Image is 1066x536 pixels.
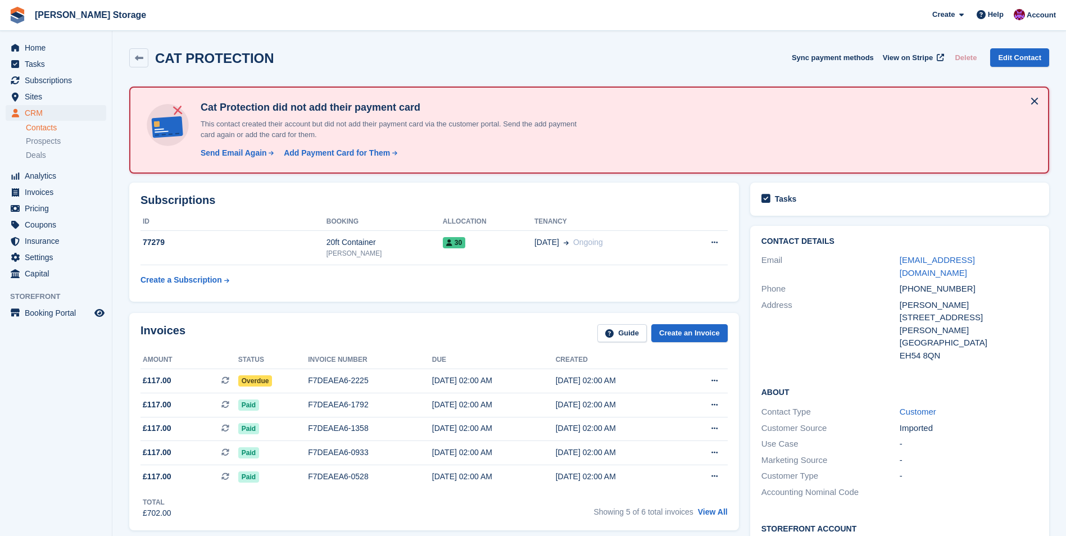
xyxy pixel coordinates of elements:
[140,324,185,343] h2: Invoices
[238,351,309,369] th: Status
[308,471,432,483] div: F7DEAEA6-0528
[900,349,1038,362] div: EH54 8QN
[201,147,267,159] div: Send Email Again
[140,270,229,290] a: Create a Subscription
[883,52,933,63] span: View on Stripe
[6,56,106,72] a: menu
[761,523,1038,534] h2: Storefront Account
[143,507,171,519] div: £702.00
[25,266,92,281] span: Capital
[1027,10,1056,21] span: Account
[279,147,398,159] a: Add Payment Card for Them
[432,471,556,483] div: [DATE] 02:00 AM
[238,447,259,458] span: Paid
[308,375,432,387] div: F7DEAEA6-2225
[556,423,679,434] div: [DATE] 02:00 AM
[308,399,432,411] div: F7DEAEA6-1792
[25,40,92,56] span: Home
[143,399,171,411] span: £117.00
[284,147,390,159] div: Add Payment Card for Them
[597,324,647,343] a: Guide
[6,40,106,56] a: menu
[10,291,112,302] span: Storefront
[556,447,679,458] div: [DATE] 02:00 AM
[761,454,900,467] div: Marketing Source
[556,351,679,369] th: Created
[25,249,92,265] span: Settings
[25,168,92,184] span: Analytics
[432,447,556,458] div: [DATE] 02:00 AM
[140,213,326,231] th: ID
[761,470,900,483] div: Customer Type
[761,486,900,499] div: Accounting Nominal Code
[6,217,106,233] a: menu
[761,254,900,279] div: Email
[432,375,556,387] div: [DATE] 02:00 AM
[761,386,1038,397] h2: About
[761,283,900,296] div: Phone
[25,72,92,88] span: Subscriptions
[698,507,728,516] a: View All
[25,217,92,233] span: Coupons
[432,351,556,369] th: Due
[6,266,106,281] a: menu
[534,213,678,231] th: Tenancy
[534,237,559,248] span: [DATE]
[900,422,1038,435] div: Imported
[143,471,171,483] span: £117.00
[6,89,106,105] a: menu
[93,306,106,320] a: Preview store
[775,194,797,204] h2: Tasks
[26,135,106,147] a: Prospects
[25,201,92,216] span: Pricing
[25,89,92,105] span: Sites
[25,305,92,321] span: Booking Portal
[900,283,1038,296] div: [PHONE_NUMBER]
[308,351,432,369] th: Invoice number
[6,201,106,216] a: menu
[900,324,1038,337] div: [PERSON_NAME]
[326,248,443,258] div: [PERSON_NAME]
[761,422,900,435] div: Customer Source
[6,168,106,184] a: menu
[443,213,534,231] th: Allocation
[990,48,1049,67] a: Edit Contact
[308,447,432,458] div: F7DEAEA6-0933
[25,184,92,200] span: Invoices
[950,48,981,67] button: Delete
[900,255,975,278] a: [EMAIL_ADDRESS][DOMAIN_NAME]
[25,105,92,121] span: CRM
[792,48,874,67] button: Sync payment methods
[30,6,151,24] a: [PERSON_NAME] Storage
[143,497,171,507] div: Total
[196,119,589,140] p: This contact created their account but did not add their payment card via the customer portal. Se...
[6,105,106,121] a: menu
[238,471,259,483] span: Paid
[593,507,693,516] span: Showing 5 of 6 total invoices
[6,72,106,88] a: menu
[900,299,1038,312] div: [PERSON_NAME]
[900,438,1038,451] div: -
[6,305,106,321] a: menu
[143,423,171,434] span: £117.00
[1014,9,1025,20] img: Audra Whitelaw
[932,9,955,20] span: Create
[988,9,1004,20] span: Help
[900,407,936,416] a: Customer
[443,237,465,248] span: 30
[761,237,1038,246] h2: Contact Details
[308,423,432,434] div: F7DEAEA6-1358
[761,406,900,419] div: Contact Type
[761,438,900,451] div: Use Case
[900,337,1038,349] div: [GEOGRAPHIC_DATA]
[144,101,192,149] img: no-card-linked-e7822e413c904bf8b177c4d89f31251c4716f9871600ec3ca5bfc59e148c83f4.svg
[140,351,238,369] th: Amount
[651,324,728,343] a: Create an Invoice
[26,136,61,147] span: Prospects
[900,311,1038,324] div: [STREET_ADDRESS]
[238,375,273,387] span: Overdue
[6,184,106,200] a: menu
[140,274,222,286] div: Create a Subscription
[761,299,900,362] div: Address
[238,423,259,434] span: Paid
